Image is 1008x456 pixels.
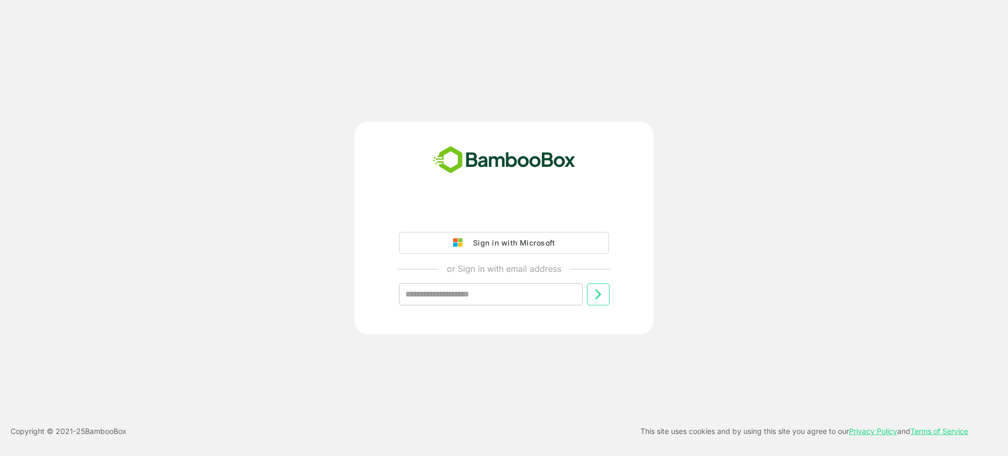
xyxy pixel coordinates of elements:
a: Terms of Service [910,427,968,436]
p: or Sign in with email address [447,262,561,275]
img: google [453,238,468,248]
p: Copyright © 2021- 25 BambooBox [10,425,127,438]
button: Sign in with Microsoft [399,232,609,254]
p: This site uses cookies and by using this site you agree to our and [640,425,968,438]
a: Privacy Policy [849,427,897,436]
div: Sign in with Microsoft [468,236,555,250]
img: bamboobox [427,143,581,177]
